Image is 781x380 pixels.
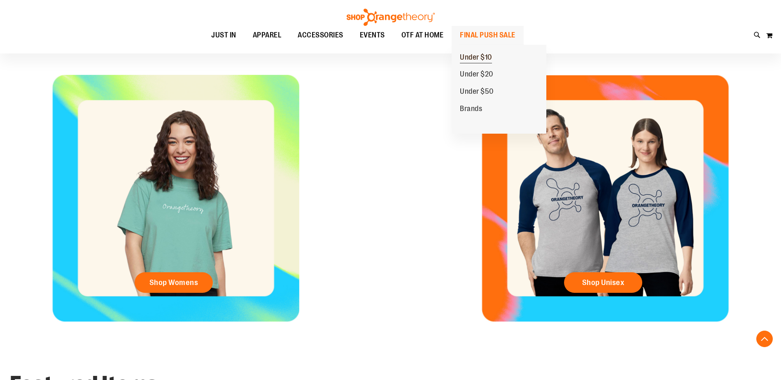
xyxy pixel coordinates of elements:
span: Under $10 [460,53,492,63]
span: ACCESSORIES [298,26,343,44]
span: Shop Unisex [582,278,625,287]
a: Under $10 [452,49,500,66]
h2: What’s new to wear [10,32,771,54]
span: Under $20 [460,70,493,80]
ul: FINAL PUSH SALE [452,45,546,134]
span: JUST IN [211,26,236,44]
a: ACCESSORIES [289,26,352,45]
span: APPAREL [253,26,282,44]
a: Under $20 [452,66,501,83]
span: Under $50 [460,87,494,97]
img: Shop Orangetheory [345,9,436,26]
a: OTF AT HOME [393,26,452,45]
a: FINAL PUSH SALE [452,26,524,45]
span: EVENTS [360,26,385,44]
a: JUST IN [203,26,245,45]
a: Shop Womens [135,272,213,293]
span: Shop Womens [149,278,198,287]
span: Brands [460,104,482,115]
a: Under $50 [452,83,502,100]
a: Brands [452,100,490,118]
span: OTF AT HOME [401,26,444,44]
a: Shop Unisex [564,272,642,293]
a: APPAREL [245,26,290,45]
button: Back To Top [756,331,773,347]
a: EVENTS [352,26,393,45]
span: FINAL PUSH SALE [460,26,515,44]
